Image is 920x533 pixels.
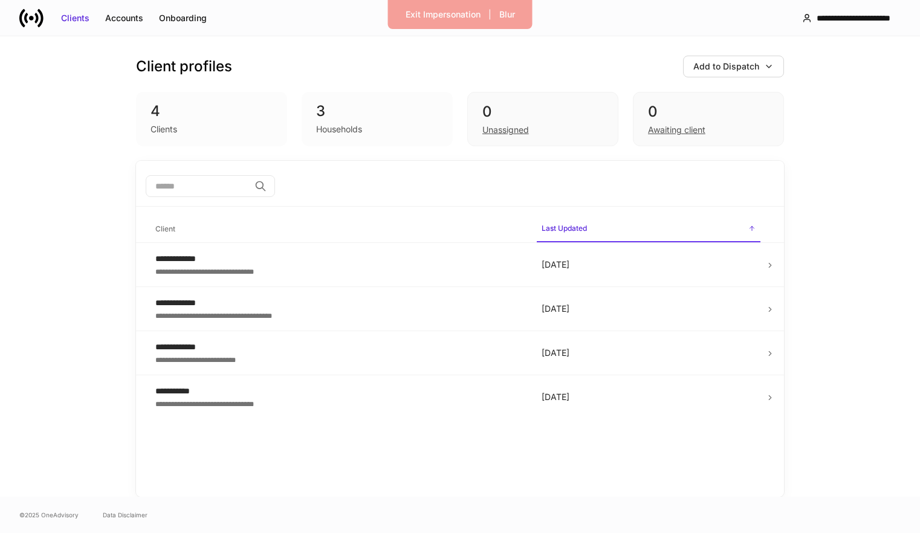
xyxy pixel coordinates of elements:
[105,12,143,24] div: Accounts
[491,5,523,24] button: Blur
[542,259,756,271] p: [DATE]
[151,217,527,242] span: Client
[648,102,769,121] div: 0
[155,223,175,234] h6: Client
[398,5,488,24] button: Exit Impersonation
[151,123,177,135] div: Clients
[542,391,756,403] p: [DATE]
[103,510,147,520] a: Data Disclaimer
[648,124,705,136] div: Awaiting client
[151,8,215,28] button: Onboarding
[136,57,232,76] h3: Client profiles
[693,60,759,73] div: Add to Dispatch
[61,12,89,24] div: Clients
[53,8,97,28] button: Clients
[542,303,756,315] p: [DATE]
[683,56,784,77] button: Add to Dispatch
[537,216,760,242] span: Last Updated
[316,102,438,121] div: 3
[467,92,618,146] div: 0Unassigned
[316,123,362,135] div: Households
[19,510,79,520] span: © 2025 OneAdvisory
[406,8,481,21] div: Exit Impersonation
[499,8,515,21] div: Blur
[97,8,151,28] button: Accounts
[151,102,273,121] div: 4
[542,222,587,234] h6: Last Updated
[482,124,529,136] div: Unassigned
[633,92,784,146] div: 0Awaiting client
[159,12,207,24] div: Onboarding
[542,347,756,359] p: [DATE]
[482,102,603,121] div: 0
